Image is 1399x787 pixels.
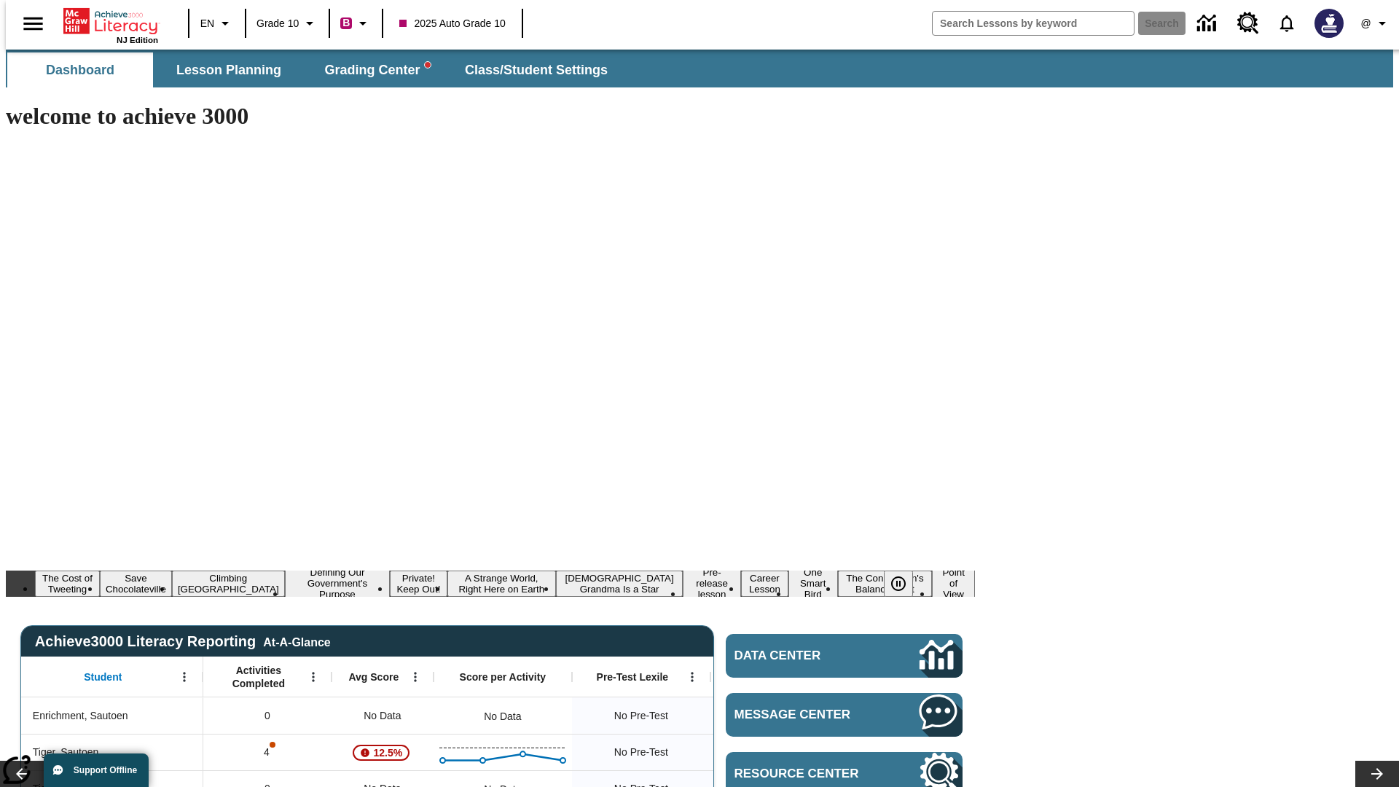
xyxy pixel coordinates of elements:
[348,670,399,684] span: Avg Score
[1314,9,1344,38] img: Avatar
[1188,4,1228,44] a: Data Center
[63,5,158,44] div: Home
[262,745,273,760] p: 4
[200,16,214,31] span: EN
[681,666,703,688] button: Open Menu
[35,571,100,597] button: Slide 1 The Cost of Tweeting
[734,708,876,722] span: Message Center
[35,633,331,650] span: Achieve3000 Literacy Reporting
[1352,10,1399,36] button: Profile/Settings
[734,649,871,663] span: Data Center
[342,14,350,32] span: B
[156,52,302,87] button: Lesson Planning
[211,664,307,690] span: Activities Completed
[100,571,172,597] button: Slide 2 Save Chocolateville
[726,634,963,678] a: Data Center
[1306,4,1352,42] button: Select a new avatar
[614,708,668,724] span: No Pre-Test, Enrichment, Sautoen
[44,753,149,787] button: Support Offline
[176,62,281,79] span: Lesson Planning
[447,571,556,597] button: Slide 6 A Strange World, Right Here on Earth
[597,670,669,684] span: Pre-Test Lexile
[203,734,332,770] div: 4, One or more Activity scores may be invalid., Tiger, Sautoen
[710,697,849,734] div: No Data, Enrichment, Sautoen
[302,666,324,688] button: Open Menu
[6,103,975,130] h1: welcome to achieve 3000
[332,697,434,734] div: No Data, Enrichment, Sautoen
[425,62,431,68] svg: writing assistant alert
[404,666,426,688] button: Open Menu
[741,571,788,597] button: Slide 9 Career Lesson
[6,50,1393,87] div: SubNavbar
[173,666,195,688] button: Open Menu
[194,10,240,36] button: Language: EN, Select a language
[734,767,876,781] span: Resource Center
[33,708,128,724] span: Enrichment, Sautoen
[399,16,505,31] span: 2025 Auto Grade 10
[172,571,285,597] button: Slide 3 Climbing Mount Tai
[256,16,299,31] span: Grade 10
[74,765,137,775] span: Support Offline
[884,571,928,597] div: Pause
[285,565,391,602] button: Slide 4 Defining Our Government's Purpose
[726,693,963,737] a: Message Center
[203,697,332,734] div: 0, Enrichment, Sautoen
[6,52,621,87] div: SubNavbar
[251,10,324,36] button: Grade: Grade 10, Select a grade
[683,565,741,602] button: Slide 8 Pre-release lesson
[264,708,270,724] span: 0
[477,702,528,731] div: No Data, Enrichment, Sautoen
[465,62,608,79] span: Class/Student Settings
[117,36,158,44] span: NJ Edition
[1355,761,1399,787] button: Lesson carousel, Next
[305,52,450,87] button: Grading Center
[838,571,933,597] button: Slide 11 The Constitution's Balancing Act
[390,571,447,597] button: Slide 5 Private! Keep Out!
[33,745,99,760] span: Tiger, Sautoen
[614,745,668,760] span: No Pre-Test, Tiger, Sautoen
[1228,4,1268,43] a: Resource Center, Will open in new tab
[356,701,408,731] span: No Data
[932,565,975,602] button: Slide 12 Point of View
[933,12,1134,35] input: search field
[84,670,122,684] span: Student
[1268,4,1306,42] a: Notifications
[334,10,377,36] button: Boost Class color is violet red. Change class color
[63,7,158,36] a: Home
[7,52,153,87] button: Dashboard
[556,571,683,597] button: Slide 7 South Korean Grandma Is a Star
[453,52,619,87] button: Class/Student Settings
[460,670,546,684] span: Score per Activity
[710,734,849,770] div: No Data, Tiger, Sautoen
[263,633,330,649] div: At-A-Glance
[12,2,55,45] button: Open side menu
[368,740,409,766] span: 12.5%
[884,571,913,597] button: Pause
[1360,16,1371,31] span: @
[324,62,430,79] span: Grading Center
[332,734,434,770] div: , 12.5%, Attention! This student's Average First Try Score of 12.5% is below 65%, Tiger, Sautoen
[788,565,838,602] button: Slide 10 One Smart Bird
[46,62,114,79] span: Dashboard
